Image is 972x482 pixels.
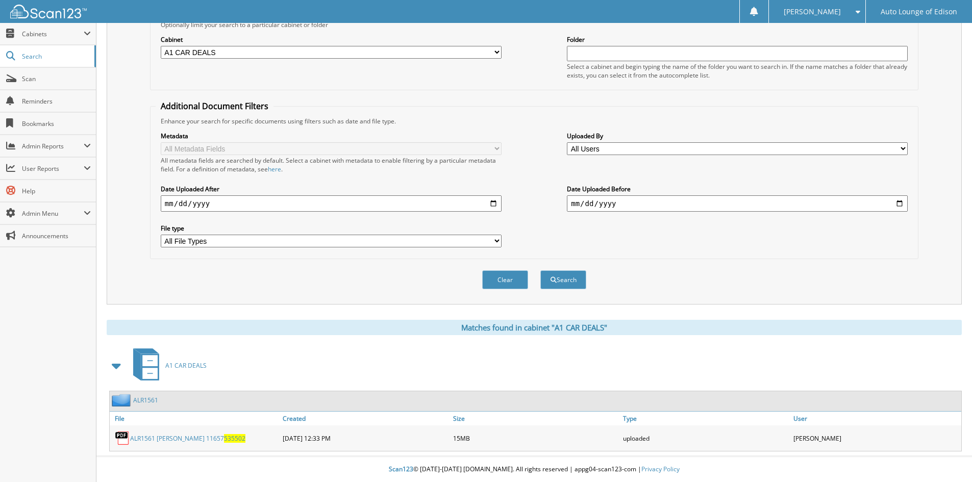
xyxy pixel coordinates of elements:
a: ALR1561 [133,396,158,404]
button: Search [540,270,586,289]
span: [PERSON_NAME] [784,9,841,15]
label: Folder [567,35,908,44]
legend: Additional Document Filters [156,100,273,112]
a: A1 CAR DEALS [127,345,207,386]
a: User [791,412,961,425]
span: Bookmarks [22,119,91,128]
span: Scan123 [389,465,413,473]
a: Size [451,412,621,425]
button: Clear [482,270,528,289]
input: start [161,195,502,212]
div: All metadata fields are searched by default. Select a cabinet with metadata to enable filtering b... [161,156,502,173]
span: Announcements [22,232,91,240]
input: end [567,195,908,212]
label: Date Uploaded After [161,185,502,193]
img: PDF.png [115,430,130,446]
span: Auto Lounge of Edison [881,9,957,15]
span: Reminders [22,97,91,106]
img: folder2.png [112,394,133,407]
div: [DATE] 12:33 PM [280,428,451,448]
a: File [110,412,280,425]
div: [PERSON_NAME] [791,428,961,448]
a: ALR1561 [PERSON_NAME] 11657535502 [130,434,245,443]
a: here [268,165,281,173]
div: Enhance your search for specific documents using filters such as date and file type. [156,117,913,125]
span: Admin Reports [22,142,84,150]
iframe: Chat Widget [921,433,972,482]
div: Optionally limit your search to a particular cabinet or folder [156,20,913,29]
a: Created [280,412,451,425]
label: Cabinet [161,35,502,44]
span: A1 CAR DEALS [165,361,207,370]
div: uploaded [620,428,791,448]
span: 535502 [224,434,245,443]
div: © [DATE]-[DATE] [DOMAIN_NAME]. All rights reserved | appg04-scan123-com | [96,457,972,482]
div: 15MB [451,428,621,448]
label: Uploaded By [567,132,908,140]
span: Search [22,52,89,61]
img: scan123-logo-white.svg [10,5,87,18]
a: Privacy Policy [641,465,680,473]
div: Matches found in cabinet "A1 CAR DEALS" [107,320,962,335]
a: Type [620,412,791,425]
label: Metadata [161,132,502,140]
div: Select a cabinet and begin typing the name of the folder you want to search in. If the name match... [567,62,908,80]
span: Cabinets [22,30,84,38]
span: User Reports [22,164,84,173]
label: Date Uploaded Before [567,185,908,193]
span: Scan [22,74,91,83]
label: File type [161,224,502,233]
span: Help [22,187,91,195]
span: Admin Menu [22,209,84,218]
